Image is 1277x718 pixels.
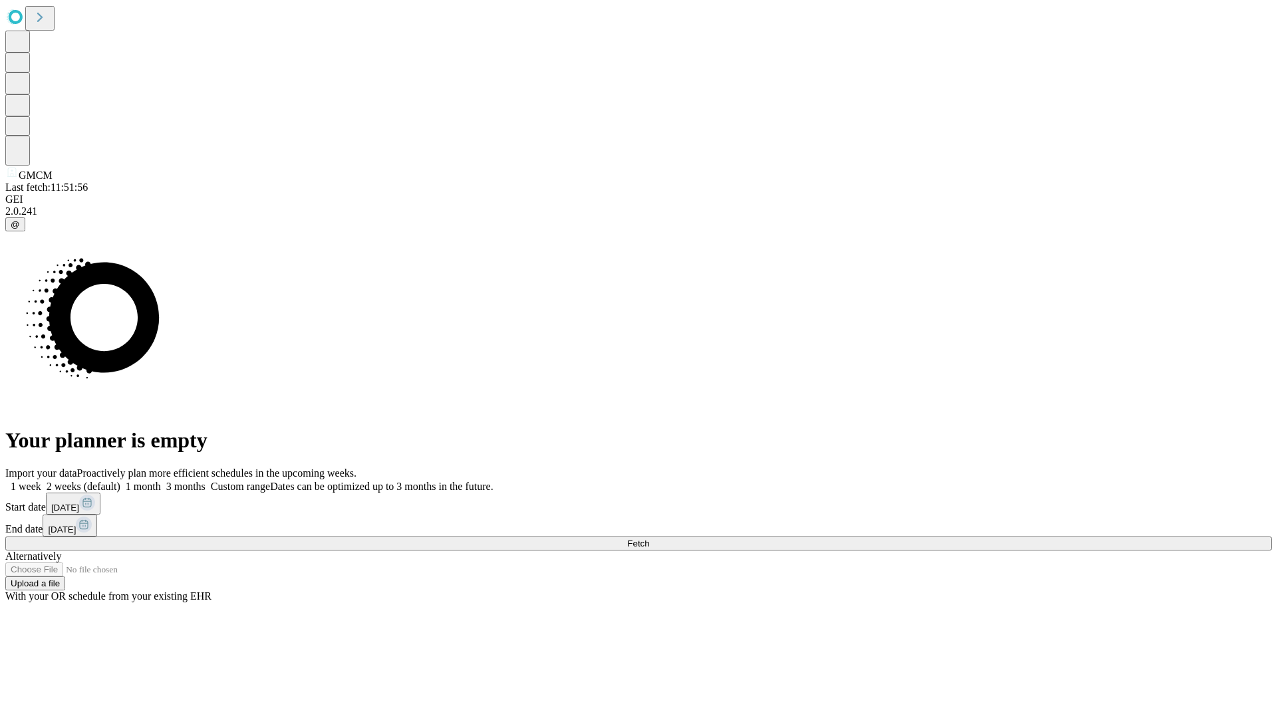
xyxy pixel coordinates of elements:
[51,503,79,513] span: [DATE]
[11,219,20,229] span: @
[11,481,41,492] span: 1 week
[77,467,356,479] span: Proactively plan more efficient schedules in the upcoming weeks.
[5,467,77,479] span: Import your data
[5,515,1272,537] div: End date
[126,481,161,492] span: 1 month
[5,550,61,562] span: Alternatively
[46,493,100,515] button: [DATE]
[166,481,206,492] span: 3 months
[5,217,25,231] button: @
[211,481,270,492] span: Custom range
[5,576,65,590] button: Upload a file
[5,537,1272,550] button: Fetch
[5,193,1272,205] div: GEI
[5,493,1272,515] div: Start date
[627,538,649,548] span: Fetch
[5,428,1272,453] h1: Your planner is empty
[270,481,493,492] span: Dates can be optimized up to 3 months in the future.
[5,205,1272,217] div: 2.0.241
[5,590,212,602] span: With your OR schedule from your existing EHR
[48,525,76,535] span: [DATE]
[5,181,88,193] span: Last fetch: 11:51:56
[19,170,53,181] span: GMCM
[47,481,120,492] span: 2 weeks (default)
[43,515,97,537] button: [DATE]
